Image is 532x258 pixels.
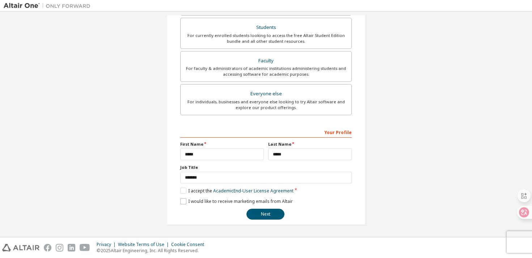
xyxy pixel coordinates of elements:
[97,242,118,247] div: Privacy
[180,165,352,170] label: Job Title
[185,99,347,111] div: For individuals, businesses and everyone else looking to try Altair software and explore our prod...
[2,244,39,251] img: altair_logo.svg
[185,22,347,33] div: Students
[56,244,63,251] img: instagram.svg
[185,89,347,99] div: Everyone else
[268,141,352,147] label: Last Name
[180,188,294,194] label: I accept the
[185,56,347,66] div: Faculty
[185,66,347,77] div: For faculty & administrators of academic institutions administering students and accessing softwa...
[171,242,208,247] div: Cookie Consent
[246,209,284,220] button: Next
[4,2,94,9] img: Altair One
[118,242,171,247] div: Website Terms of Use
[180,141,264,147] label: First Name
[80,244,90,251] img: youtube.svg
[44,244,51,251] img: facebook.svg
[185,33,347,44] div: For currently enrolled students looking to access the free Altair Student Edition bundle and all ...
[180,198,293,204] label: I would like to receive marketing emails from Altair
[213,188,294,194] a: Academic End-User License Agreement
[97,247,208,254] p: © 2025 Altair Engineering, Inc. All Rights Reserved.
[68,244,75,251] img: linkedin.svg
[180,126,352,138] div: Your Profile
